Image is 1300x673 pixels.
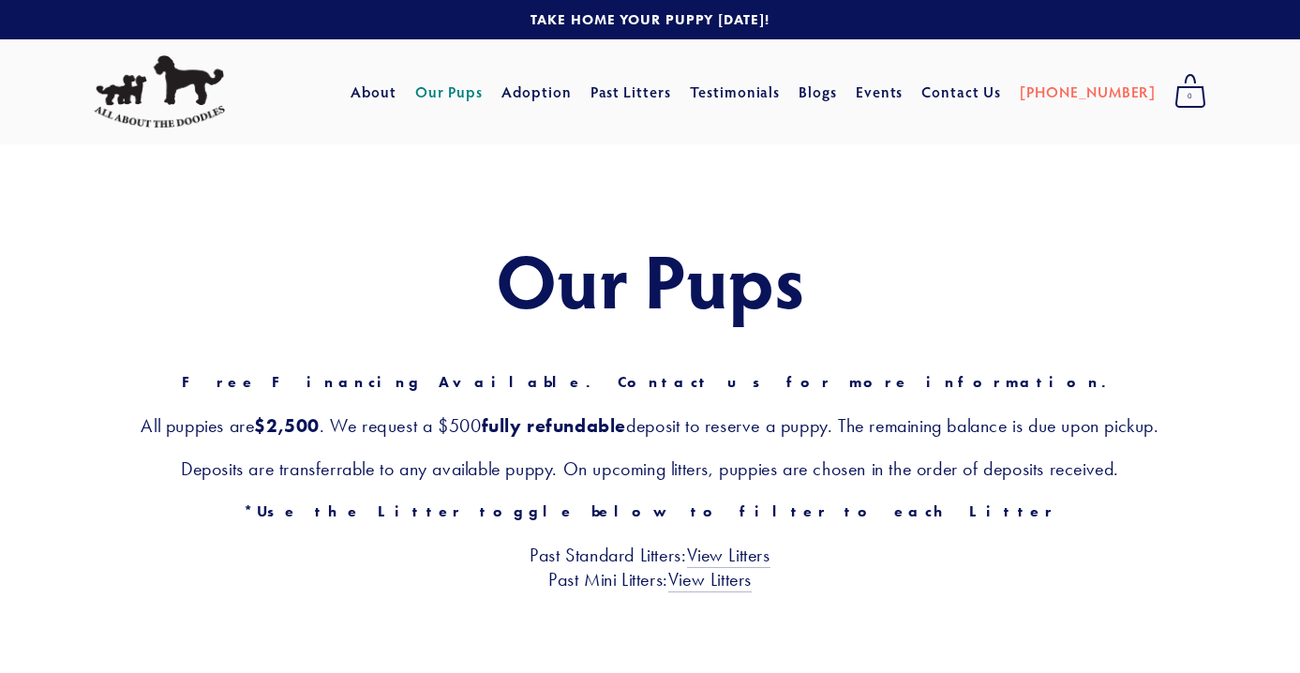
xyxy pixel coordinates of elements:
[94,456,1206,481] h3: Deposits are transferrable to any available puppy. On upcoming litters, puppies are chosen in the...
[690,75,781,109] a: Testimonials
[668,568,752,592] a: View Litters
[590,82,672,101] a: Past Litters
[1020,75,1156,109] a: [PHONE_NUMBER]
[856,75,904,109] a: Events
[482,414,627,437] strong: fully refundable
[94,238,1206,321] h1: Our Pups
[182,373,1118,391] strong: Free Financing Available. Contact us for more information.
[921,75,1001,109] a: Contact Us
[501,75,572,109] a: Adoption
[254,414,320,437] strong: $2,500
[244,502,1056,520] strong: *Use the Litter toggle below to filter to each Litter
[94,543,1206,591] h3: Past Standard Litters: Past Mini Litters:
[1165,68,1216,115] a: 0 items in cart
[799,75,837,109] a: Blogs
[415,75,484,109] a: Our Pups
[1174,84,1206,109] span: 0
[687,544,770,568] a: View Litters
[94,413,1206,438] h3: All puppies are . We request a $500 deposit to reserve a puppy. The remaining balance is due upon...
[351,75,396,109] a: About
[94,55,225,128] img: All About The Doodles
